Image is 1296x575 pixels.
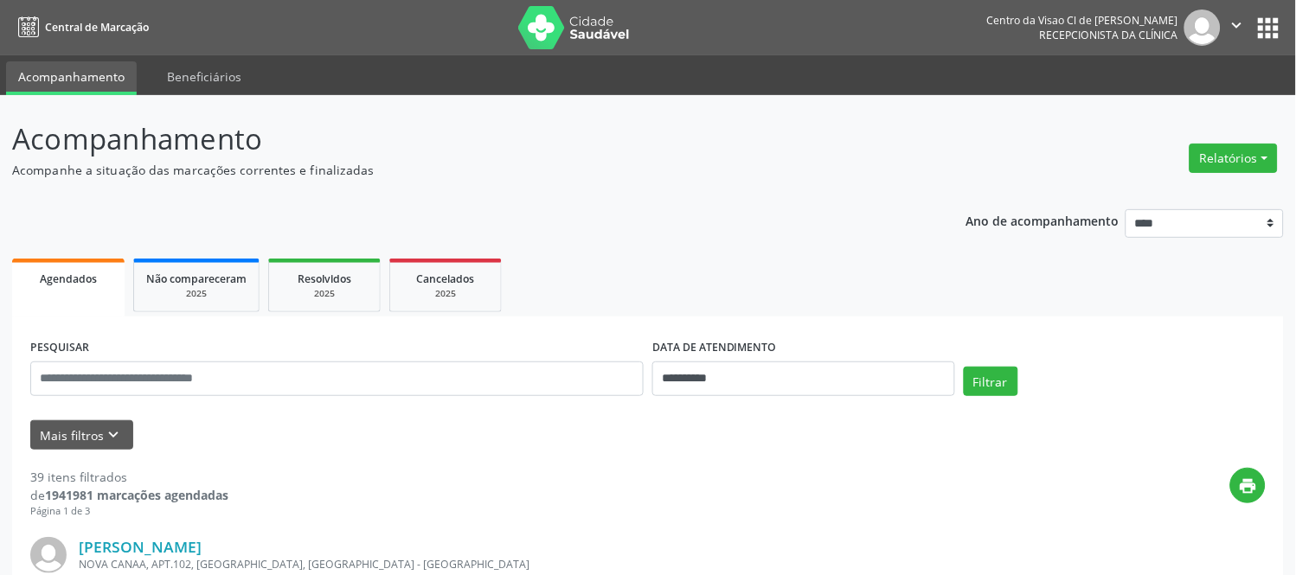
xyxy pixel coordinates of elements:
[155,61,253,92] a: Beneficiários
[79,557,1006,572] div: NOVA CANAA, APT.102, [GEOGRAPHIC_DATA], [GEOGRAPHIC_DATA] - [GEOGRAPHIC_DATA]
[1040,28,1178,42] span: Recepcionista da clínica
[40,272,97,286] span: Agendados
[12,13,149,42] a: Central de Marcação
[105,425,124,444] i: keyboard_arrow_down
[45,487,228,503] strong: 1941981 marcações agendadas
[30,486,228,504] div: de
[146,287,247,300] div: 2025
[30,420,133,450] button: Mais filtroskeyboard_arrow_down
[1184,10,1221,46] img: img
[964,367,1018,396] button: Filtrar
[45,20,149,35] span: Central de Marcação
[1228,16,1247,35] i: 
[281,287,368,300] div: 2025
[966,209,1120,231] p: Ano de acompanhamento
[1230,468,1266,503] button: print
[1239,476,1258,495] i: print
[1190,144,1278,173] button: Relatórios
[79,537,202,556] a: [PERSON_NAME]
[652,335,777,361] label: DATA DE ATENDIMENTO
[1254,13,1284,43] button: apps
[6,61,137,95] a: Acompanhamento
[298,272,351,286] span: Resolvidos
[402,287,489,300] div: 2025
[12,118,902,161] p: Acompanhamento
[30,504,228,519] div: Página 1 de 3
[417,272,475,286] span: Cancelados
[12,161,902,179] p: Acompanhe a situação das marcações correntes e finalizadas
[1221,10,1254,46] button: 
[30,468,228,486] div: 39 itens filtrados
[987,13,1178,28] div: Centro da Visao Cl de [PERSON_NAME]
[30,537,67,573] img: img
[146,272,247,286] span: Não compareceram
[30,335,89,361] label: PESQUISAR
